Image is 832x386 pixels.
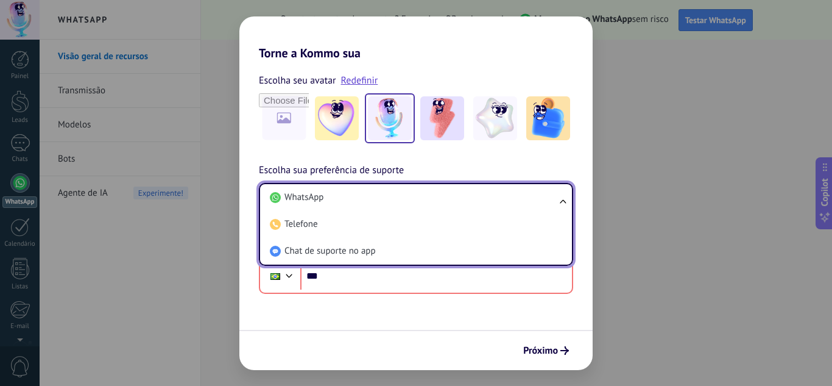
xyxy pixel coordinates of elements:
span: Escolha seu avatar [259,73,336,88]
span: Escolha sua preferência de suporte [259,163,404,179]
h2: Torne a Kommo sua [239,16,593,60]
img: -1.jpeg [315,96,359,140]
img: -3.jpeg [420,96,464,140]
img: -2.jpeg [368,96,412,140]
span: Próximo [523,346,558,355]
img: -5.jpeg [526,96,570,140]
a: Redefinir [341,74,378,87]
span: Telefone [284,218,318,231]
span: Chat de suporte no app [284,245,376,257]
div: Brazil: + 55 [264,263,287,289]
button: Próximo [518,340,574,361]
img: -4.jpeg [473,96,517,140]
span: WhatsApp [284,191,323,204]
